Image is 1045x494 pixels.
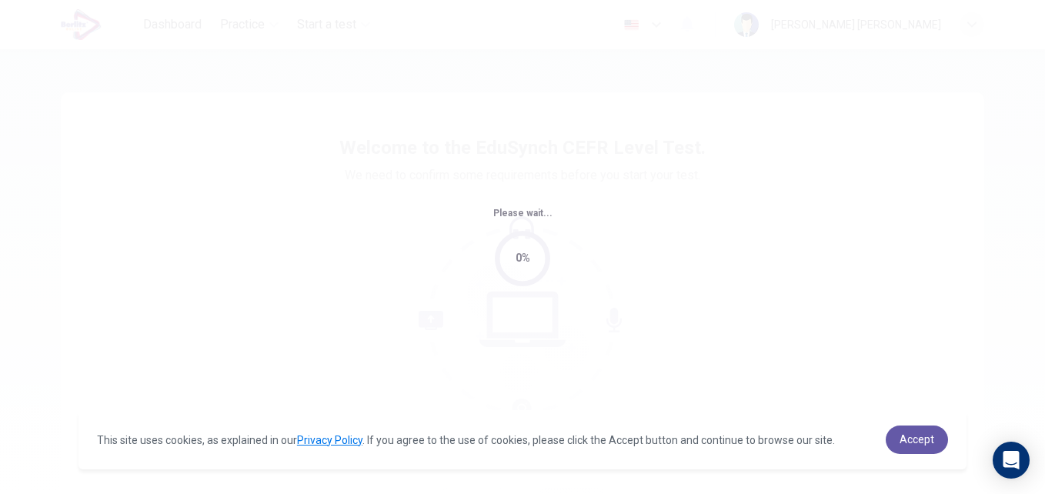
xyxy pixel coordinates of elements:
[886,426,948,454] a: dismiss cookie message
[900,433,934,446] span: Accept
[297,434,362,446] a: Privacy Policy
[97,434,835,446] span: This site uses cookies, as explained in our . If you agree to the use of cookies, please click th...
[516,249,530,267] div: 0%
[993,442,1030,479] div: Open Intercom Messenger
[493,208,553,219] span: Please wait...
[78,410,967,469] div: cookieconsent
